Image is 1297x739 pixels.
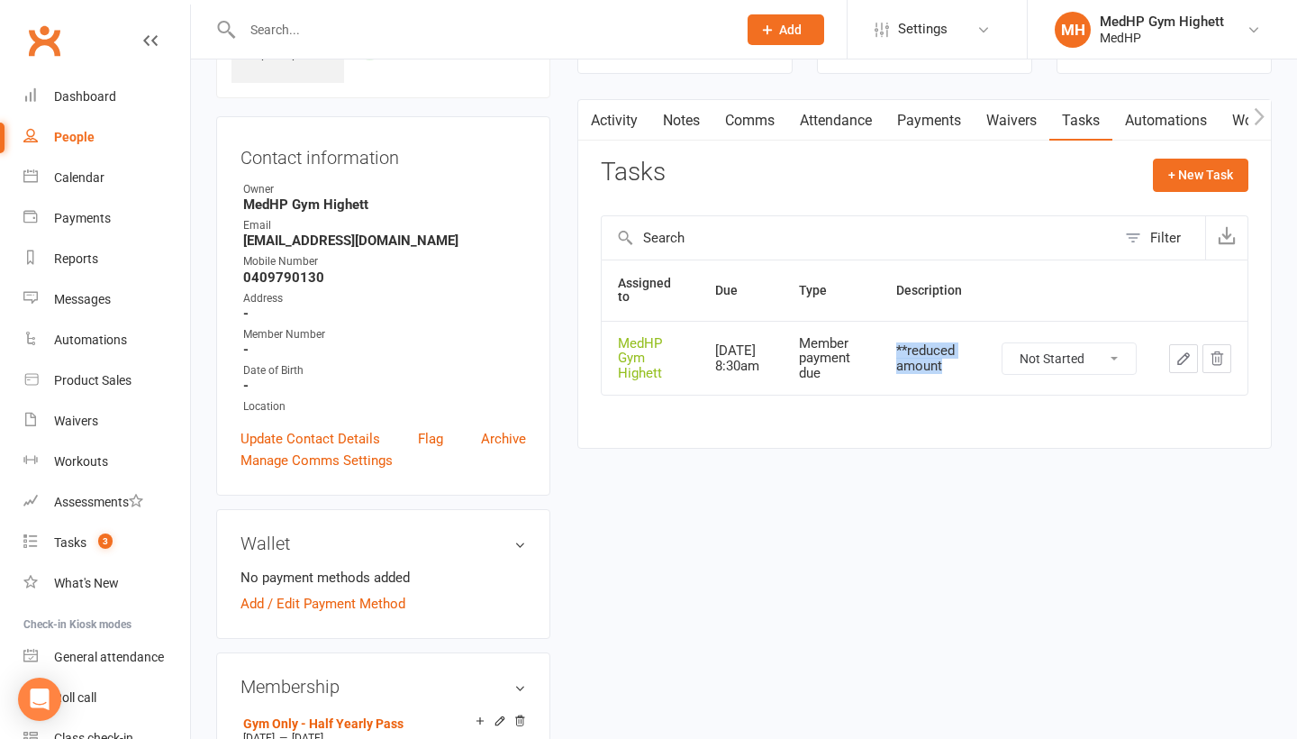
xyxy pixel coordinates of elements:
[243,217,526,234] div: Email
[23,482,190,523] a: Assessments
[481,428,526,450] a: Archive
[23,523,190,563] a: Tasks 3
[23,239,190,279] a: Reports
[54,211,111,225] div: Payments
[240,593,405,615] a: Add / Edit Payment Method
[54,576,119,590] div: What's New
[1049,100,1112,141] a: Tasks
[1100,30,1224,46] div: MedHP
[23,198,190,239] a: Payments
[243,342,526,358] strong: -
[240,677,526,697] h3: Membership
[23,442,190,482] a: Workouts
[799,336,864,381] div: Member payment due
[896,343,969,373] div: **reduced amount
[1116,216,1205,260] button: Filter
[54,495,143,509] div: Assessments
[243,233,526,249] strong: [EMAIL_ADDRESS][DOMAIN_NAME]
[54,373,132,388] div: Product Sales
[240,428,380,450] a: Update Contact Details
[54,414,98,428] div: Waivers
[715,343,766,373] div: [DATE] 8:30am
[54,130,95,144] div: People
[23,77,190,117] a: Dashboard
[243,196,526,213] strong: MedHP Gym Highett
[54,535,86,550] div: Tasks
[54,690,96,705] div: Roll call
[699,260,783,321] th: Due
[243,290,526,307] div: Address
[783,260,880,321] th: Type
[974,100,1049,141] a: Waivers
[23,401,190,442] a: Waivers
[23,320,190,360] a: Automations
[98,534,113,549] span: 3
[23,678,190,718] a: Roll call
[240,141,526,168] h3: Contact information
[23,360,190,401] a: Product Sales
[54,89,116,104] div: Dashboard
[54,454,108,469] div: Workouts
[54,251,98,266] div: Reports
[898,9,948,50] span: Settings
[243,326,526,343] div: Member Number
[240,450,393,471] a: Manage Comms Settings
[23,563,190,604] a: What's New
[618,336,683,381] div: MedHP Gym Highett
[1055,12,1091,48] div: MH
[602,260,699,321] th: Assigned to
[243,269,526,286] strong: 0409790130
[23,279,190,320] a: Messages
[884,100,974,141] a: Payments
[23,158,190,198] a: Calendar
[240,567,526,588] li: No payment methods added
[1112,100,1220,141] a: Automations
[54,650,164,664] div: General attendance
[243,181,526,198] div: Owner
[650,100,712,141] a: Notes
[243,378,526,394] strong: -
[578,100,650,141] a: Activity
[22,18,67,63] a: Clubworx
[880,260,985,321] th: Description
[243,716,404,731] a: Gym Only - Half Yearly Pass
[243,398,526,415] div: Location
[23,637,190,678] a: General attendance kiosk mode
[1150,227,1181,249] div: Filter
[787,100,884,141] a: Attendance
[54,170,104,185] div: Calendar
[237,17,724,42] input: Search...
[18,678,61,721] div: Open Intercom Messenger
[240,534,526,553] h3: Wallet
[712,100,787,141] a: Comms
[602,216,1116,260] input: Search
[54,292,111,306] div: Messages
[243,306,526,322] strong: -
[418,428,443,450] a: Flag
[601,159,666,187] h3: Tasks
[54,333,127,347] div: Automations
[1100,14,1224,30] div: MedHP Gym Highett
[243,253,526,270] div: Mobile Number
[748,14,824,45] button: Add
[23,117,190,158] a: People
[779,23,802,37] span: Add
[243,362,526,379] div: Date of Birth
[1153,159,1248,191] button: + New Task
